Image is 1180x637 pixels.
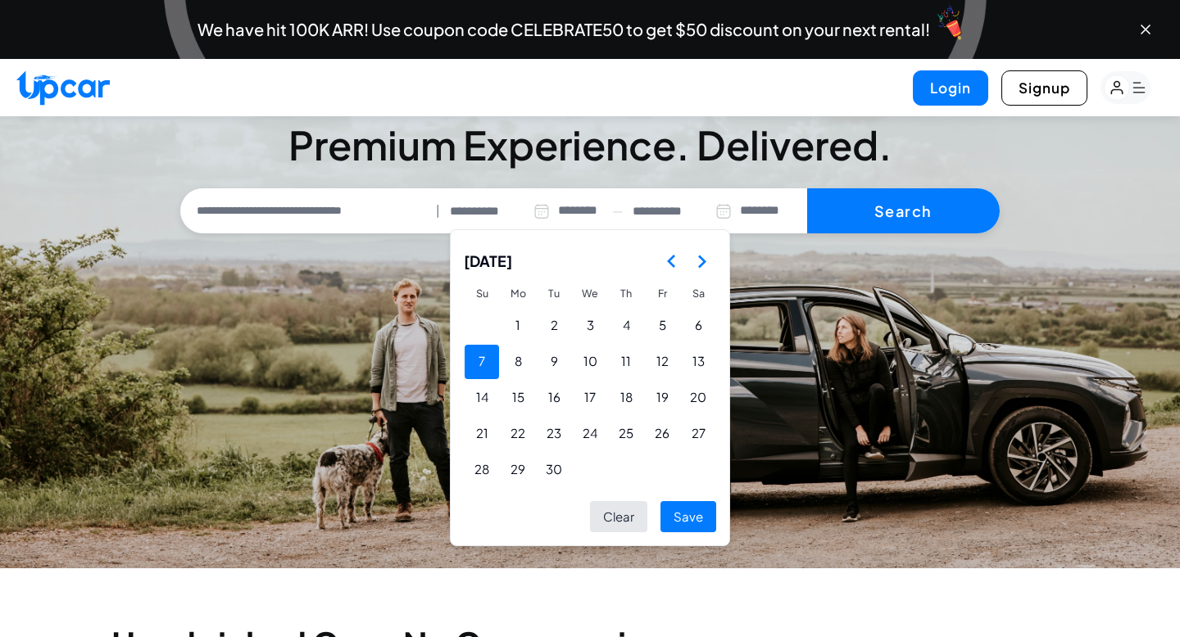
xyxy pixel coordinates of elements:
span: [DATE] [464,243,512,279]
button: Thursday, September 11th, 2025 [609,345,643,379]
button: Signup [1001,70,1087,106]
button: Monday, September 29th, 2025 [501,453,535,487]
th: Friday [644,279,680,308]
button: Friday, September 26th, 2025 [645,417,679,451]
button: Monday, September 1st, 2025 [501,309,535,343]
span: | [436,201,440,220]
button: Login [913,70,988,106]
button: Thursday, September 4th, 2025 [609,309,643,343]
button: Sunday, September 21st, 2025 [465,417,499,451]
th: Sunday [464,279,500,308]
button: Sunday, September 28th, 2025 [465,453,499,487]
button: Saturday, September 6th, 2025 [681,309,715,343]
button: Saturday, September 13th, 2025 [681,345,715,379]
button: Clear [590,501,647,533]
button: Wednesday, September 3rd, 2025 [573,309,607,343]
button: Saturday, September 27th, 2025 [681,417,715,451]
button: Thursday, September 18th, 2025 [609,381,643,415]
button: Tuesday, September 9th, 2025 [537,345,571,379]
th: Wednesday [572,279,608,308]
th: Tuesday [536,279,572,308]
button: Tuesday, September 30th, 2025 [537,453,571,487]
button: Close banner [1137,21,1154,38]
span: — [612,201,623,220]
table: September 2025 [464,279,716,488]
button: Tuesday, September 23rd, 2025 [537,417,571,451]
button: Friday, September 19th, 2025 [645,381,679,415]
button: Tuesday, September 2nd, 2025 [537,309,571,343]
button: Tuesday, September 16th, 2025 [537,381,571,415]
button: Thursday, September 25th, 2025 [609,417,643,451]
button: Friday, September 5th, 2025 [645,309,679,343]
img: Upcar Logo [16,70,110,106]
h3: Premium Experience. Delivered. [180,121,1000,169]
button: Wednesday, September 24th, 2025 [573,417,607,451]
button: Friday, September 12th, 2025 [645,345,679,379]
th: Thursday [608,279,644,308]
button: Monday, September 8th, 2025 [501,345,535,379]
span: We have hit 100K ARR! Use coupon code CELEBRATE50 to get $50 discount on your next rental! [197,21,930,38]
button: Sunday, September 7th, 2025 [465,345,499,379]
button: Wednesday, September 17th, 2025 [573,381,607,415]
button: Monday, September 22nd, 2025 [501,417,535,451]
th: Saturday [680,279,716,308]
button: Monday, September 15th, 2025 [501,381,535,415]
button: Search [807,188,1000,234]
button: Wednesday, September 10th, 2025 [573,345,607,379]
button: Save [660,501,716,533]
button: Go to the Previous Month [657,246,687,276]
button: Go to the Next Month [687,246,716,276]
button: Sunday, September 14th, 2025 [465,381,499,415]
th: Monday [500,279,536,308]
button: Saturday, September 20th, 2025 [681,381,715,415]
